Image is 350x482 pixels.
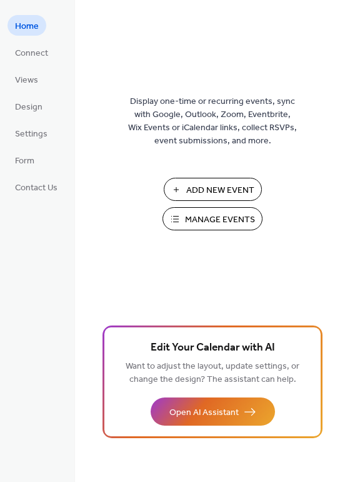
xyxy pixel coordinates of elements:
span: Form [15,155,34,168]
span: Add New Event [186,184,254,197]
a: Design [7,96,50,116]
a: Form [7,150,42,170]
span: Want to adjust the layout, update settings, or change the design? The assistant can help. [126,358,299,388]
button: Manage Events [162,207,262,230]
a: Home [7,15,46,36]
span: Open AI Assistant [169,406,239,419]
a: Contact Us [7,177,65,197]
a: Connect [7,42,56,63]
span: Design [15,101,42,114]
a: Views [7,69,46,90]
span: Settings [15,128,47,141]
span: Contact Us [15,182,57,195]
button: Add New Event [164,178,262,201]
span: Views [15,74,38,87]
span: Connect [15,47,48,60]
button: Open AI Assistant [151,397,275,426]
span: Manage Events [185,213,255,227]
span: Display one-time or recurring events, sync with Google, Outlook, Zoom, Eventbrite, Wix Events or ... [128,95,297,148]
span: Edit Your Calendar with AI [151,339,275,357]
a: Settings [7,123,55,143]
span: Home [15,20,39,33]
